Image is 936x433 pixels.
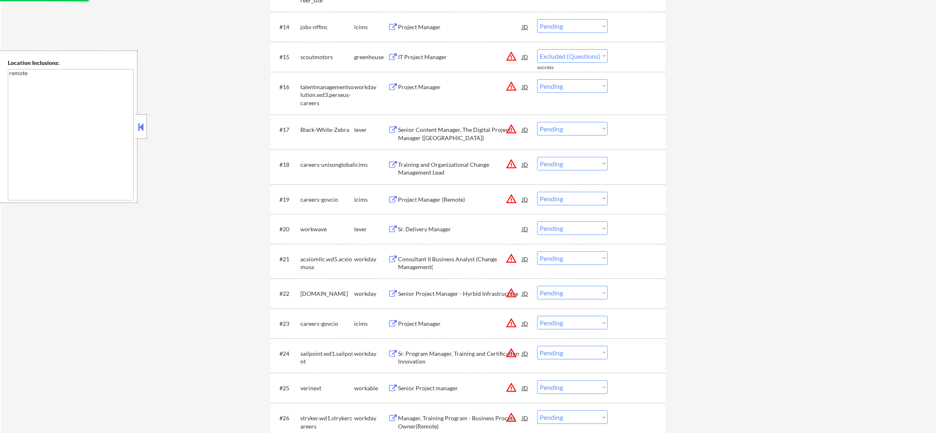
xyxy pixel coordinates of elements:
div: workday [354,83,388,91]
div: workday [354,350,388,358]
div: JD [521,19,529,34]
div: icims [354,196,388,204]
div: JD [521,316,529,331]
div: #23 [279,320,294,328]
div: JD [521,410,529,425]
div: greenhouse [354,53,388,61]
div: Sr. Program Manager, Training and Certification Innovation [398,350,522,366]
div: workwave [300,225,354,233]
div: Sr. Delivery Manager [398,225,522,233]
div: success [537,64,570,71]
div: JD [521,157,529,172]
div: icims [354,161,388,169]
div: #18 [279,161,294,169]
button: warning_amber [506,51,517,62]
div: acxiomllc.wd5.acxiomusa [300,255,354,271]
div: Manager, Training Program - Business Process Owner(Remote) [398,414,522,430]
div: Senior Content Manager, The Digital Project Manager ([GEOGRAPHIC_DATA]) [398,126,522,142]
div: JD [521,380,529,395]
button: warning_amber [506,347,517,359]
button: warning_amber [506,158,517,170]
div: jobs-nffinc [300,23,354,31]
div: workable [354,384,388,392]
div: JD [521,49,529,64]
div: #15 [279,53,294,61]
div: workday [354,255,388,263]
div: Black-White-Zebra [300,126,354,134]
div: JD [521,122,529,137]
button: warning_amber [506,317,517,329]
div: Location Inclusions: [8,59,134,67]
div: sailpoint.wd1.sailpoint [300,350,354,366]
button: warning_amber [506,412,517,423]
button: warning_amber [506,253,517,264]
div: careers-unisonglobal [300,161,354,169]
div: #19 [279,196,294,204]
button: warning_amber [506,382,517,393]
div: [DOMAIN_NAME] [300,290,354,298]
div: careers-govcio [300,320,354,328]
div: IT Project Manager [398,53,522,61]
div: #21 [279,255,294,263]
div: JD [521,79,529,94]
div: JD [521,251,529,266]
div: stryker.wd1.strykercareers [300,414,354,430]
button: warning_amber [506,287,517,299]
div: #25 [279,384,294,392]
div: #22 [279,290,294,298]
div: #16 [279,83,294,91]
div: workday [354,414,388,422]
div: scoutmotors [300,53,354,61]
div: icims [354,320,388,328]
div: #20 [279,225,294,233]
div: Senior Project Manager - Hyrbid Infrastructure [398,290,522,298]
div: Project Manager [398,23,522,31]
div: Project Manager (Remote) [398,196,522,204]
div: Project Manager [398,320,522,328]
div: Training and Organizational Change Management Lead [398,161,522,177]
div: careers-govcio [300,196,354,204]
div: talentmanagementsolution.wd3.perseus-careers [300,83,354,107]
div: lever [354,225,388,233]
div: JD [521,346,529,361]
div: JD [521,286,529,301]
div: Project Manager [398,83,522,91]
div: #14 [279,23,294,31]
div: lever [354,126,388,134]
div: JD [521,192,529,207]
div: Consultant II Business Analyst (Change Management( [398,255,522,271]
button: warning_amber [506,193,517,205]
div: #17 [279,126,294,134]
button: warning_amber [506,123,517,135]
div: icims [354,23,388,31]
button: warning_amber [506,81,517,92]
div: #24 [279,350,294,358]
div: #26 [279,414,294,422]
div: workday [354,290,388,298]
div: JD [521,221,529,236]
div: Senior Project manager [398,384,522,392]
div: verinext [300,384,354,392]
